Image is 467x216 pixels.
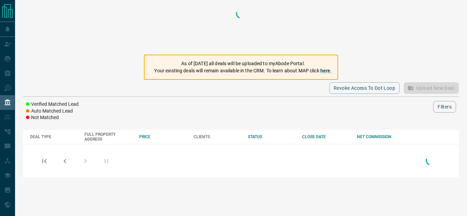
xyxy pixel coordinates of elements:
li: Auto Matched Lead [26,108,79,115]
button: Filters [433,101,456,113]
div: PRICE [139,134,187,139]
div: FULL PROPERTY ADDRESS [84,132,132,142]
p: As of [DATE] all deals will be uploaded to myAbode Portal. [154,60,332,67]
li: Not Matched [26,114,79,121]
div: CLIENTS [194,134,241,139]
li: Verified Matched Lead [26,101,79,108]
p: Your existing deals will remain available in the CRM. To learn about MAP click . [154,67,332,74]
a: here [320,68,331,73]
div: STATUS [248,134,295,139]
div: NET COMMISSION [357,134,404,139]
div: DEAL TYPE [30,134,78,139]
button: Revoke Access to Dot Loop [329,82,400,94]
div: Loading [234,7,248,48]
div: CLOSE DATE [302,134,350,139]
div: Loading [424,154,438,168]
